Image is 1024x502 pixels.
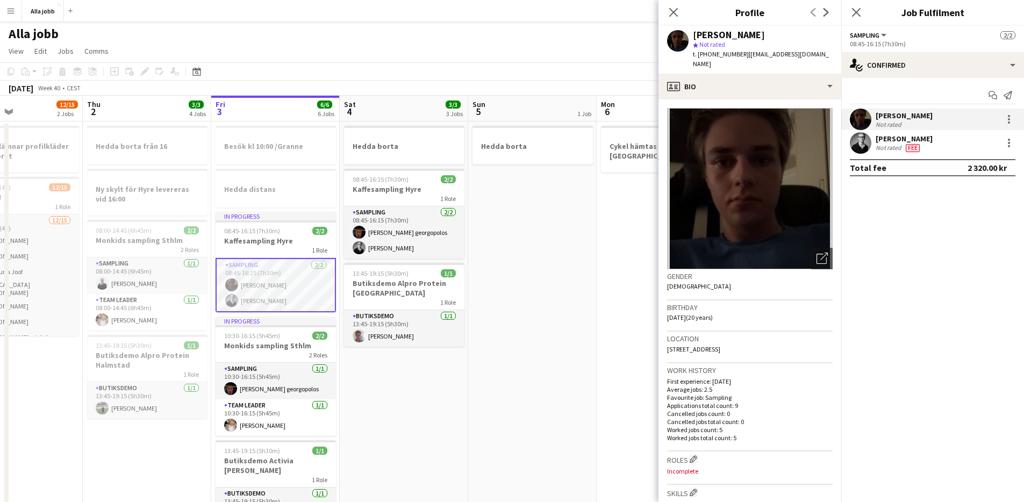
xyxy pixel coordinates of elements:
p: Worked jobs count: 5 [667,426,833,434]
span: 4 [342,105,356,118]
h1: Alla jobb [9,26,59,42]
span: [STREET_ADDRESS] [667,345,720,353]
div: 6 Jobs [318,110,334,118]
span: 12/15 [49,183,70,191]
h3: Hedda borta från 16 [87,141,207,151]
span: 2/2 [441,175,456,183]
span: Mon [601,99,615,109]
div: Hedda borta [344,126,464,164]
span: 08:45-16:15 (7h30m) [353,175,409,183]
div: [DATE] [9,83,33,94]
h3: Butiksdemo Alpro Protein [GEOGRAPHIC_DATA] [344,278,464,298]
div: [PERSON_NAME] [876,134,933,144]
span: Sat [344,99,356,109]
div: CEST [67,84,81,92]
span: 1 Role [183,370,199,378]
span: [DATE] (20 years) [667,313,713,321]
a: Jobs [53,44,78,58]
div: Crew has different fees then in role [904,144,922,152]
div: [PERSON_NAME] [693,30,765,40]
span: Not rated [699,40,725,48]
span: View [9,46,24,56]
span: Jobs [58,46,74,56]
span: Comms [84,46,109,56]
span: 2/2 [1000,31,1015,39]
h3: Profile [658,5,841,19]
div: 2 Jobs [57,110,77,118]
span: 13:45-19:15 (5h30m) [353,269,409,277]
div: 13:45-19:15 (5h30m)1/1Butiksdemo Alpro Protein [GEOGRAPHIC_DATA]1 RoleButiksdemo1/113:45-19:15 (5... [344,263,464,347]
span: 1 Role [440,298,456,306]
div: Ny skylt för Hyre levereras vid 16:00 [87,169,207,216]
p: First experience: [DATE] [667,377,833,385]
span: 1 Role [55,203,70,211]
span: 6/6 [317,101,332,109]
span: 2/2 [312,332,327,340]
p: Applications total count: 9 [667,401,833,410]
span: 5 [471,105,485,118]
div: 08:45-16:15 (7h30m)2/2Kaffesampling Hyre1 RoleSampling2/208:45-16:15 (7h30m)[PERSON_NAME] georgop... [344,169,464,259]
p: Cancelled jobs count: 0 [667,410,833,418]
span: 12/15 [56,101,78,109]
span: 2 Roles [181,246,199,254]
span: 3/3 [446,101,461,109]
span: Fee [906,144,920,152]
a: Comms [80,44,113,58]
app-job-card: Hedda distans [216,169,336,207]
app-card-role: Team Leader1/108:00-14:45 (6h45m)[PERSON_NAME] [87,294,207,331]
span: 13:45-19:15 (5h30m) [224,447,280,455]
app-card-role: Sampling2/208:45-16:15 (7h30m)[PERSON_NAME] georgopolos[PERSON_NAME] [344,206,464,259]
div: Total fee [850,162,886,173]
span: 1/1 [184,341,199,349]
h3: Skills [667,487,833,498]
app-job-card: 13:45-19:15 (5h30m)1/1Butiksdemo Alpro Protein Halmstad1 RoleButiksdemo1/113:45-19:15 (5h30m)[PER... [87,335,207,419]
div: Bio [658,74,841,99]
div: Not rated [876,120,904,128]
h3: Butiksdemo Activia [PERSON_NAME] [216,456,336,475]
span: 2/2 [312,227,327,235]
app-card-role: Sampling2/208:45-16:15 (7h30m)[PERSON_NAME][PERSON_NAME] [216,258,336,312]
span: Week 40 [35,84,62,92]
h3: Kaffesampling Hyre [344,184,464,194]
div: Not rated [876,144,904,152]
app-job-card: Cykel hämtas från [GEOGRAPHIC_DATA] [601,126,721,173]
div: [PERSON_NAME] [876,111,933,120]
div: Hedda borta från 16 [87,126,207,164]
h3: Birthday [667,303,833,312]
span: 1/1 [441,269,456,277]
span: 1 Role [440,195,456,203]
span: 1/1 [312,447,327,455]
h3: Roles [667,454,833,465]
span: 6 [599,105,615,118]
span: 1 Role [312,246,327,254]
span: Sun [472,99,485,109]
app-job-card: 08:00-14:45 (6h45m)2/2Monkids sampling Sthlm2 RolesSampling1/108:00-14:45 (6h45m)[PERSON_NAME]Tea... [87,220,207,331]
div: Confirmed [841,52,1024,78]
span: Fri [216,99,225,109]
h3: Job Fulfilment [841,5,1024,19]
h3: Monkids sampling Sthlm [216,341,336,350]
app-job-card: Besök kl 10:00 /Granne [216,126,336,164]
div: In progress08:45-16:15 (7h30m)2/2Kaffesampling Hyre1 RoleSampling2/208:45-16:15 (7h30m)[PERSON_NA... [216,212,336,312]
h3: Hedda distans [216,184,336,194]
div: 08:45-16:15 (7h30m) [850,40,1015,48]
span: 10:30-16:15 (5h45m) [224,332,280,340]
span: t. [PHONE_NUMBER] [693,50,749,58]
img: Crew avatar or photo [667,108,833,269]
h3: Location [667,334,833,343]
div: 2 320.00 kr [968,162,1007,173]
div: 1 Job [577,110,591,118]
app-card-role: Sampling1/110:30-16:15 (5h45m)[PERSON_NAME] georgopolos [216,363,336,399]
h3: Cykel hämtas från [GEOGRAPHIC_DATA] [601,141,721,161]
app-job-card: Hedda borta [472,126,593,164]
span: 3 [214,105,225,118]
h3: Monkids sampling Sthlm [87,235,207,245]
app-card-role: Butiksdemo1/113:45-19:15 (5h30m)[PERSON_NAME] [87,382,207,419]
h3: Work history [667,365,833,375]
